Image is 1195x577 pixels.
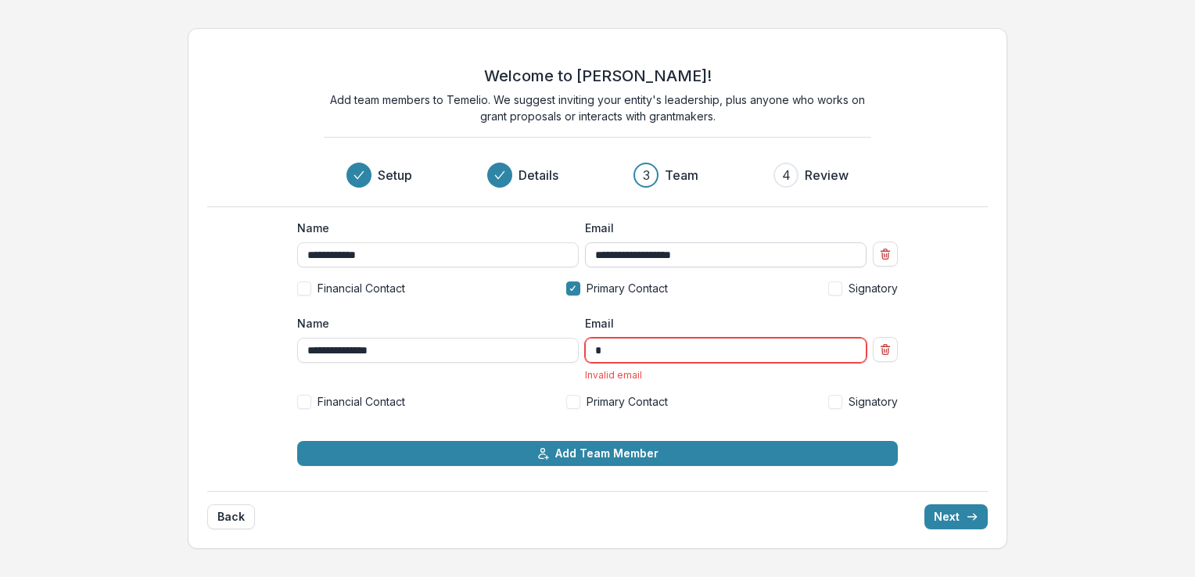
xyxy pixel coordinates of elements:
[873,242,898,267] button: Remove team member
[643,166,650,185] div: 3
[849,280,898,296] span: Signatory
[585,220,857,236] label: Email
[378,166,412,185] h3: Setup
[346,163,849,188] div: Progress
[318,280,405,296] span: Financial Contact
[297,441,898,466] button: Add Team Member
[805,166,849,185] h3: Review
[519,166,558,185] h3: Details
[849,393,898,410] span: Signatory
[782,166,791,185] div: 4
[873,337,898,362] button: Remove team member
[324,91,871,124] p: Add team members to Temelio. We suggest inviting your entity's leadership, plus anyone who works ...
[297,315,569,332] label: Name
[585,315,857,332] label: Email
[585,369,867,381] div: Invalid email
[924,504,988,529] button: Next
[587,393,668,410] span: Primary Contact
[587,280,668,296] span: Primary Contact
[207,504,255,529] button: Back
[665,166,698,185] h3: Team
[318,393,405,410] span: Financial Contact
[297,220,569,236] label: Name
[484,66,712,85] h2: Welcome to [PERSON_NAME]!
